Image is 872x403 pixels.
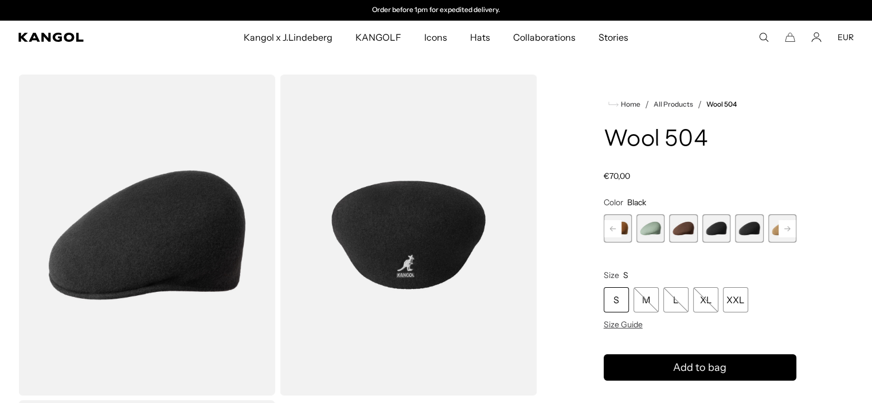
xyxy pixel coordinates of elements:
[412,21,458,54] a: Icons
[604,214,632,242] div: 6 of 21
[424,21,447,54] span: Icons
[18,75,275,396] img: color-black
[706,100,737,108] a: Wool 504
[599,21,628,54] span: Stories
[693,97,702,111] li: /
[702,214,730,242] label: Black
[459,21,502,54] a: Hats
[604,270,619,280] span: Size
[735,214,763,242] label: Black/Gold
[627,197,646,208] span: Black
[604,197,623,208] span: Color
[693,287,718,312] div: XL
[785,32,795,42] button: Cart
[634,287,659,312] div: M
[838,32,854,42] button: EUR
[608,99,640,109] a: Home
[587,21,640,54] a: Stories
[232,21,345,54] a: Kangol x J.Lindeberg
[604,319,643,330] span: Size Guide
[663,287,689,312] div: L
[723,287,748,312] div: XXL
[502,21,587,54] a: Collaborations
[318,6,554,15] slideshow-component: Announcement bar
[280,75,537,396] img: color-black
[811,32,822,42] a: Account
[604,214,632,242] label: Rustic Caramel
[636,214,664,242] div: 7 of 21
[768,214,796,242] label: Camel
[604,354,796,381] button: Add to bag
[372,6,500,15] p: Order before 1pm for expedited delivery.
[244,21,333,54] span: Kangol x J.Lindeberg
[604,287,629,312] div: S
[344,21,412,54] a: KANGOLF
[673,360,726,375] span: Add to bag
[619,100,640,108] span: Home
[18,33,161,42] a: Kangol
[758,32,769,42] summary: Search here
[318,6,554,15] div: 2 of 2
[669,214,697,242] label: Tobacco
[735,214,763,242] div: 10 of 21
[604,127,796,152] h1: Wool 504
[623,270,628,280] span: S
[470,21,490,54] span: Hats
[654,100,693,108] a: All Products
[513,21,576,54] span: Collaborations
[702,214,730,242] div: 9 of 21
[604,97,796,111] nav: breadcrumbs
[604,171,630,181] span: €70,00
[768,214,796,242] div: 11 of 21
[318,6,554,15] div: Announcement
[636,214,664,242] label: Sage Green
[355,21,401,54] span: KANGOLF
[640,97,649,111] li: /
[669,214,697,242] div: 8 of 21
